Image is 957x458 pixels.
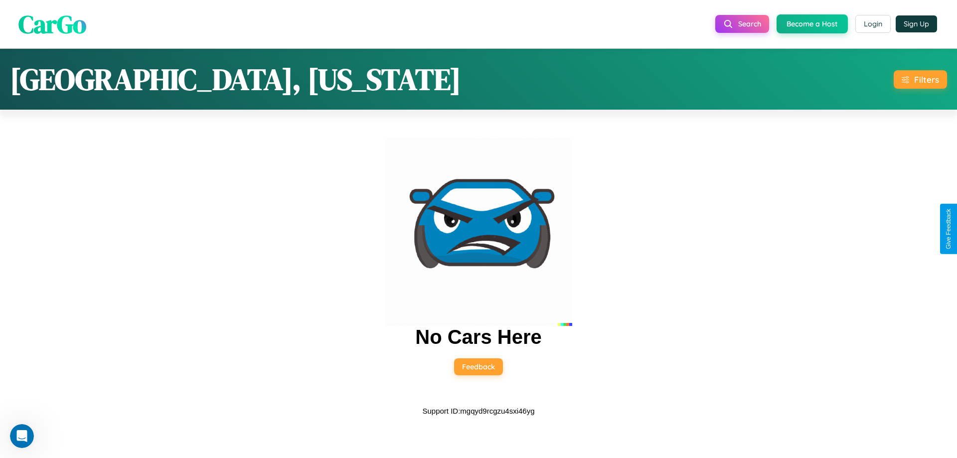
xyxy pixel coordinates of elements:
button: Feedback [454,358,503,375]
button: Login [855,15,891,33]
span: CarGo [18,6,86,41]
iframe: Intercom live chat [10,424,34,448]
button: Become a Host [777,14,848,33]
button: Sign Up [896,15,937,32]
h2: No Cars Here [415,326,541,348]
button: Filters [894,70,947,89]
span: Search [738,19,761,28]
img: car [385,139,572,326]
button: Search [715,15,769,33]
div: Give Feedback [945,209,952,249]
div: Filters [914,74,939,85]
h1: [GEOGRAPHIC_DATA], [US_STATE] [10,59,461,100]
p: Support ID: mgqyd9rcgzu4sxi46yg [422,404,534,418]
